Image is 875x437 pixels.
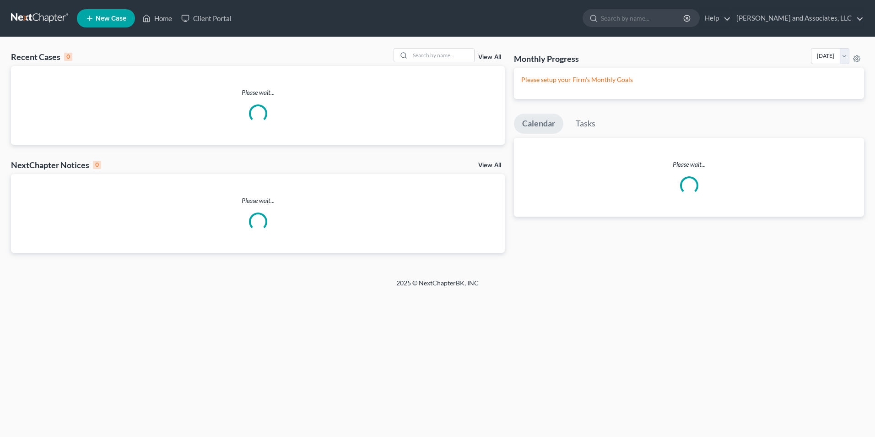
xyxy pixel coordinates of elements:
[11,196,505,205] p: Please wait...
[11,51,72,62] div: Recent Cases
[521,75,857,84] p: Please setup your Firm's Monthly Goals
[732,10,864,27] a: [PERSON_NAME] and Associates, LLC
[96,15,126,22] span: New Case
[64,53,72,61] div: 0
[514,114,563,134] a: Calendar
[11,88,505,97] p: Please wait...
[478,162,501,169] a: View All
[567,114,604,134] a: Tasks
[138,10,177,27] a: Home
[11,159,101,170] div: NextChapter Notices
[93,161,101,169] div: 0
[601,10,685,27] input: Search by name...
[410,49,474,62] input: Search by name...
[700,10,731,27] a: Help
[514,160,864,169] p: Please wait...
[177,10,236,27] a: Client Portal
[177,279,698,295] div: 2025 © NextChapterBK, INC
[478,54,501,60] a: View All
[514,53,579,64] h3: Monthly Progress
